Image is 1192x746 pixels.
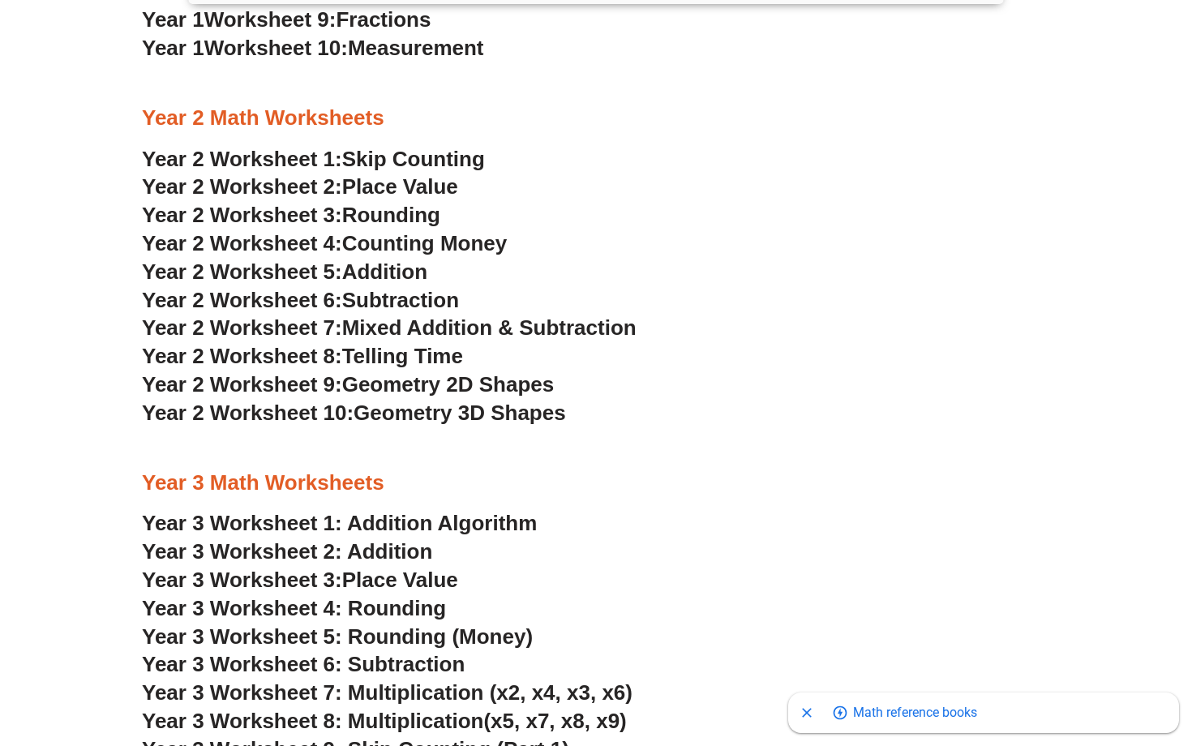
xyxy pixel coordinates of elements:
a: Year 3 Worksheet 2: Addition [142,539,432,564]
span: Year 2 Worksheet 4: [142,231,342,255]
span: Mixed Addition & Subtraction [342,315,637,340]
a: Year 3 Worksheet 3:Place Value [142,568,458,592]
span: Geometry 2D Shapes [342,372,555,397]
span: Year 2 Worksheet 6: [142,288,342,312]
span: (x5, x7, x8, x9) [483,709,626,733]
span: Place Value [342,174,458,199]
span: Year 3 Worksheet 8: Multiplication [142,709,483,733]
span: Year 2 Worksheet 3: [142,203,342,227]
span: Year 2 Worksheet 5: [142,259,342,284]
span: Year 2 Worksheet 7: [142,315,342,340]
span: Place Value [342,568,458,592]
span: Worksheet 10: [204,36,348,60]
a: Year 3 Worksheet 6: Subtraction [142,652,465,676]
span: Year 2 Worksheet 10: [142,401,354,425]
span: Geometry 3D Shapes [354,401,566,425]
a: Year 2 Worksheet 3:Rounding [142,203,440,227]
span: Skip Counting [342,147,485,171]
a: Year 1Worksheet 9:Fractions [142,7,431,32]
span: Year 2 Worksheet 9: [142,372,342,397]
span: Year 3 Worksheet 3: [142,568,342,592]
a: Year 2 Worksheet 8:Telling Time [142,344,463,368]
span: Year 2 Worksheet 2: [142,174,342,199]
a: Year 2 Worksheet 7:Mixed Addition & Subtraction [142,315,637,340]
span: Go to shopping options for Math reference books [853,695,977,727]
span: Telling Time [342,344,463,368]
span: Addition [342,259,427,284]
h3: Year 2 Math Worksheets [142,105,1050,132]
span: Counting Money [342,231,508,255]
a: Year 3 Worksheet 1: Addition Algorithm [142,511,537,535]
a: Year 2 Worksheet 2:Place Value [142,174,458,199]
svg: Close shopping anchor [799,705,815,721]
a: Year 3 Worksheet 4: Rounding [142,596,446,620]
span: Worksheet 9: [204,7,337,32]
span: Measurement [348,36,484,60]
span: Year 2 Worksheet 1: [142,147,342,171]
a: Year 2 Worksheet 10:Geometry 3D Shapes [142,401,566,425]
span: Fractions [336,7,431,32]
a: Year 2 Worksheet 1:Skip Counting [142,147,485,171]
a: Year 1Worksheet 10:Measurement [142,36,484,60]
span: Year 2 Worksheet 8: [142,344,342,368]
a: Year 3 Worksheet 7: Multiplication (x2, x4, x3, x6) [142,680,632,705]
span: Rounding [342,203,440,227]
a: Year 2 Worksheet 5:Addition [142,259,427,284]
a: Year 3 Worksheet 5: Rounding (Money) [142,624,533,649]
h3: Year 3 Math Worksheets [142,469,1050,497]
a: Year 2 Worksheet 6:Subtraction [142,288,459,312]
iframe: Chat Widget [914,563,1192,746]
span: Subtraction [342,288,459,312]
a: Year 2 Worksheet 9:Geometry 2D Shapes [142,372,554,397]
a: Year 3 Worksheet 8: Multiplication(x5, x7, x8, x9) [142,709,627,733]
a: Year 2 Worksheet 4:Counting Money [142,231,507,255]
